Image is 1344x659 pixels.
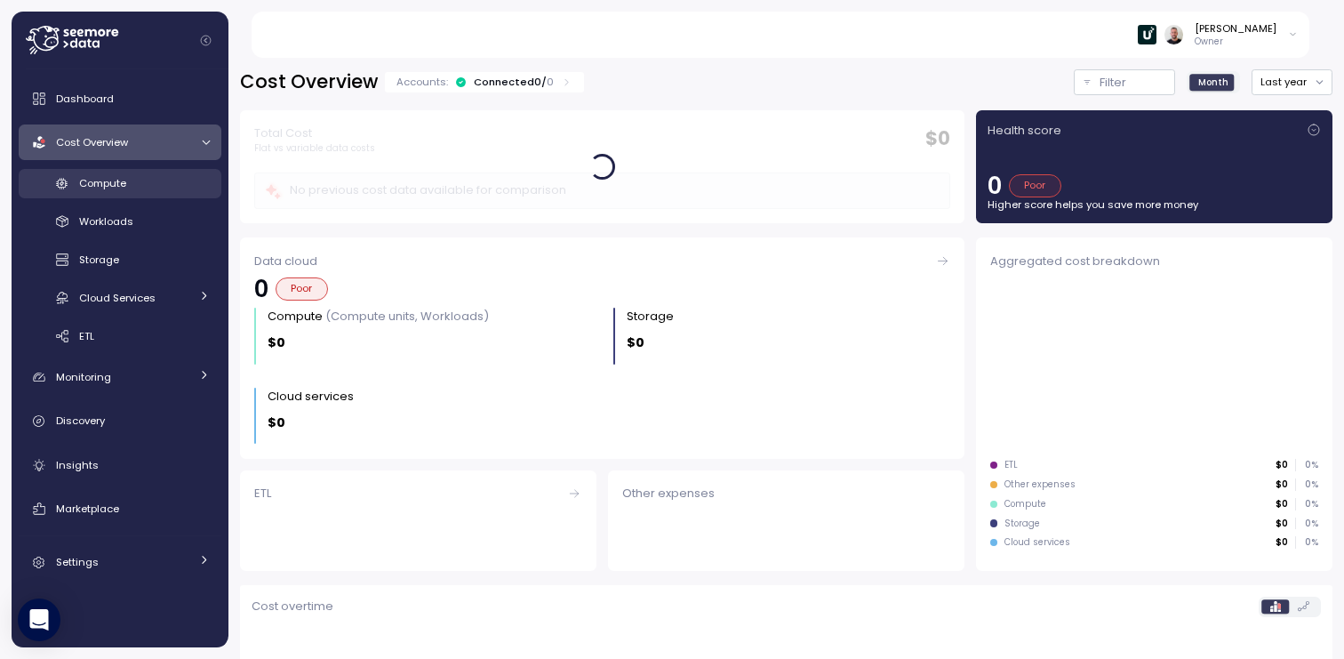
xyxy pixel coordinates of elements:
[254,277,268,301] p: 0
[79,329,94,343] span: ETL
[19,81,221,117] a: Dashboard
[1195,36,1276,48] p: Owner
[474,75,554,89] div: Connected 0 /
[19,404,221,439] a: Discovery
[56,555,99,569] span: Settings
[1276,498,1288,510] p: $0
[1004,478,1076,491] div: Other expenses
[1296,518,1317,530] p: 0 %
[1252,69,1332,95] button: Last year
[1276,536,1288,549] p: $0
[19,169,221,198] a: Compute
[1138,25,1156,44] img: 67a86e9a0ae6e07bf18056ca.PNG
[79,253,119,267] span: Storage
[19,283,221,312] a: Cloud Services
[1164,25,1183,44] img: ACg8ocLvvornSZte8hykj4Ql_Uo4KADYwCbdhP6l2wzgeKKnI41QWxw=s96-c
[325,308,489,325] p: (Compute units, Workloads)
[1296,536,1317,549] p: 0 %
[268,388,354,406] div: Cloud services
[56,414,105,428] span: Discovery
[19,125,221,160] a: Cost Overview
[1004,459,1018,471] div: ETL
[252,598,333,615] p: Cost overtime
[79,176,126,190] span: Compute
[240,237,964,458] a: Data cloud0PoorCompute (Compute units, Workloads)$0Storage $0Cloud services $0
[195,34,217,47] button: Collapse navigation
[268,333,285,353] p: $0
[56,135,128,149] span: Cost Overview
[1004,536,1070,549] div: Cloud services
[56,502,119,516] span: Marketplace
[622,485,950,502] div: Other expenses
[254,253,950,270] div: Data cloud
[19,447,221,483] a: Insights
[19,545,221,581] a: Settings
[1296,478,1317,491] p: 0 %
[988,197,1321,212] p: Higher score helps you save more money
[240,69,378,95] h2: Cost Overview
[79,214,133,229] span: Workloads
[18,599,60,641] div: Open Intercom Messenger
[1276,478,1288,491] p: $0
[627,308,674,325] div: Storage
[1009,174,1061,197] div: Poor
[1198,76,1228,89] span: Month
[1296,498,1317,510] p: 0 %
[19,359,221,395] a: Monitoring
[19,245,221,275] a: Storage
[1276,459,1288,471] p: $0
[79,291,156,305] span: Cloud Services
[254,485,582,502] div: ETL
[56,92,114,106] span: Dashboard
[988,174,1002,197] p: 0
[240,470,596,571] a: ETL
[276,277,328,301] div: Poor
[396,75,448,89] p: Accounts:
[1296,459,1317,471] p: 0 %
[56,370,111,384] span: Monitoring
[990,253,1318,270] div: Aggregated cost breakdown
[1195,21,1276,36] div: [PERSON_NAME]
[1100,74,1126,92] p: Filter
[1276,518,1288,530] p: $0
[1004,518,1040,530] div: Storage
[988,122,1061,140] p: Health score
[547,75,554,89] p: 0
[19,207,221,237] a: Workloads
[268,308,489,325] div: Compute
[268,413,285,433] p: $0
[56,458,99,472] span: Insights
[19,321,221,350] a: ETL
[19,491,221,526] a: Marketplace
[1004,498,1046,510] div: Compute
[1074,69,1175,95] button: Filter
[627,333,644,353] p: $0
[385,72,584,92] div: Accounts:Connected0/0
